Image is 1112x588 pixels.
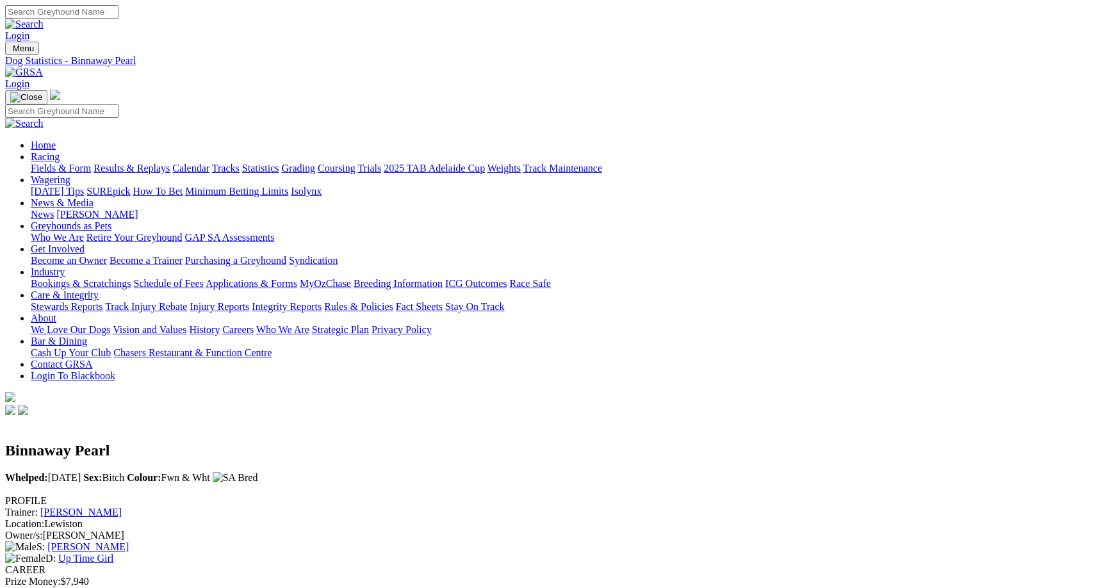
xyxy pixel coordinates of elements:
a: Racing [31,151,60,162]
a: Industry [31,266,65,277]
a: GAP SA Assessments [185,232,275,243]
a: SUREpick [86,186,130,197]
a: Fields & Form [31,163,91,174]
span: Prize Money: [5,576,61,587]
div: Wagering [31,186,1107,197]
a: Home [31,140,56,151]
a: [DATE] Tips [31,186,84,197]
span: Fwn & Wht [127,472,209,483]
a: Get Involved [31,243,85,254]
a: About [31,313,56,323]
a: Cash Up Your Club [31,347,111,358]
a: Purchasing a Greyhound [185,255,286,266]
div: Lewiston [5,518,1107,530]
a: Who We Are [256,324,309,335]
a: Login [5,78,29,89]
img: Male [5,541,37,553]
div: $7,940 [5,576,1107,587]
img: SA Bred [213,472,258,484]
input: Search [5,104,119,118]
div: PROFILE [5,495,1107,507]
a: Login [5,30,29,41]
div: Get Involved [31,255,1107,266]
span: S: [5,541,45,552]
img: logo-grsa-white.png [5,392,15,402]
a: Login To Blackbook [31,370,115,381]
div: CAREER [5,564,1107,576]
a: Race Safe [509,278,550,289]
a: Rules & Policies [324,301,393,312]
a: Bar & Dining [31,336,87,347]
span: [DATE] [5,472,81,483]
b: Colour: [127,472,161,483]
a: Track Injury Rebate [105,301,187,312]
div: Greyhounds as Pets [31,232,1107,243]
div: Industry [31,278,1107,290]
a: Become a Trainer [110,255,183,266]
a: How To Bet [133,186,183,197]
a: Isolynx [291,186,322,197]
a: Tracks [212,163,240,174]
a: Stay On Track [445,301,504,312]
a: Careers [222,324,254,335]
a: Integrity Reports [252,301,322,312]
span: Owner/s: [5,530,43,541]
a: Greyhounds as Pets [31,220,111,231]
a: [PERSON_NAME] [40,507,122,518]
a: Statistics [242,163,279,174]
span: Trainer: [5,507,38,518]
img: facebook.svg [5,405,15,415]
input: Search [5,5,119,19]
span: Menu [13,44,34,53]
a: Breeding Information [354,278,443,289]
a: Trials [357,163,381,174]
a: We Love Our Dogs [31,324,110,335]
a: Up Time Girl [58,553,113,564]
a: Grading [282,163,315,174]
a: Vision and Values [113,324,186,335]
a: MyOzChase [300,278,351,289]
span: Bitch [83,472,124,483]
button: Toggle navigation [5,42,39,55]
a: Injury Reports [190,301,249,312]
a: Who We Are [31,232,84,243]
a: Bookings & Scratchings [31,278,131,289]
img: twitter.svg [18,405,28,415]
img: Search [5,118,44,129]
div: Racing [31,163,1107,174]
a: Coursing [318,163,356,174]
div: News & Media [31,209,1107,220]
div: Bar & Dining [31,347,1107,359]
a: History [189,324,220,335]
a: Contact GRSA [31,359,92,370]
a: Schedule of Fees [133,278,203,289]
span: Location: [5,518,44,529]
a: Stewards Reports [31,301,102,312]
h2: Binnaway Pearl [5,442,1107,459]
img: Close [10,92,42,102]
b: Sex: [83,472,102,483]
img: logo-grsa-white.png [50,90,60,100]
div: [PERSON_NAME] [5,530,1107,541]
img: Search [5,19,44,30]
a: Become an Owner [31,255,107,266]
a: Retire Your Greyhound [86,232,183,243]
b: Whelped: [5,472,48,483]
a: 2025 TAB Adelaide Cup [384,163,485,174]
img: Female [5,553,45,564]
a: Results & Replays [94,163,170,174]
a: Dog Statistics - Binnaway Pearl [5,55,1107,67]
button: Toggle navigation [5,90,47,104]
a: Applications & Forms [206,278,297,289]
a: News [31,209,54,220]
a: Strategic Plan [312,324,369,335]
a: [PERSON_NAME] [47,541,129,552]
a: Minimum Betting Limits [185,186,288,197]
a: Care & Integrity [31,290,99,300]
a: Fact Sheets [396,301,443,312]
div: Care & Integrity [31,301,1107,313]
a: News & Media [31,197,94,208]
div: About [31,324,1107,336]
a: Wagering [31,174,70,185]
